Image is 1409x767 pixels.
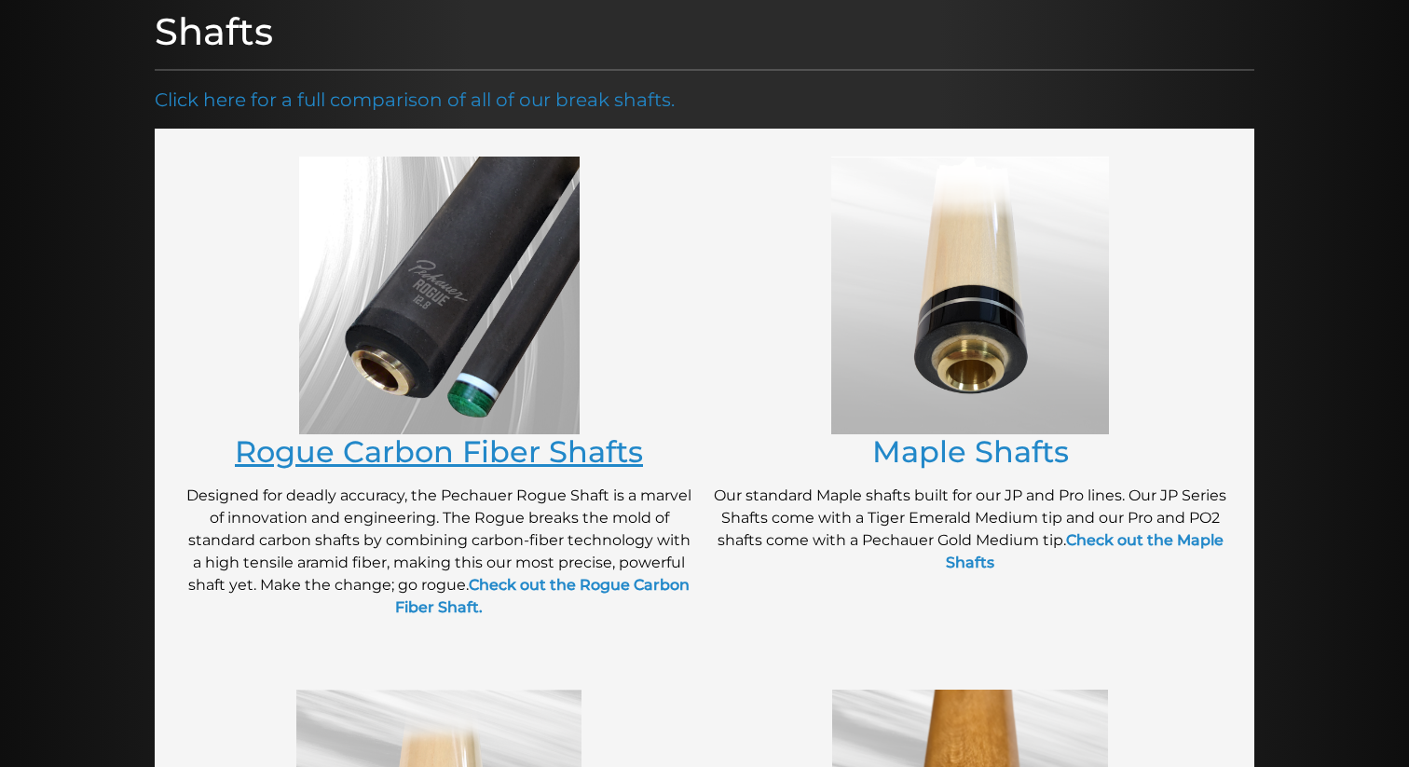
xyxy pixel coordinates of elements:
p: Designed for deadly accuracy, the Pechauer Rogue Shaft is a marvel of innovation and engineering.... [183,485,695,619]
a: Maple Shafts [872,433,1069,470]
a: Click here for a full comparison of all of our break shafts. [155,89,675,111]
h1: Shafts [155,9,1254,54]
p: Our standard Maple shafts built for our JP and Pro lines. Our JP Series Shafts come with a Tiger ... [714,485,1226,574]
a: Rogue Carbon Fiber Shafts [235,433,643,470]
a: Check out the Maple Shafts [946,531,1224,571]
a: Check out the Rogue Carbon Fiber Shaft. [395,576,690,616]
